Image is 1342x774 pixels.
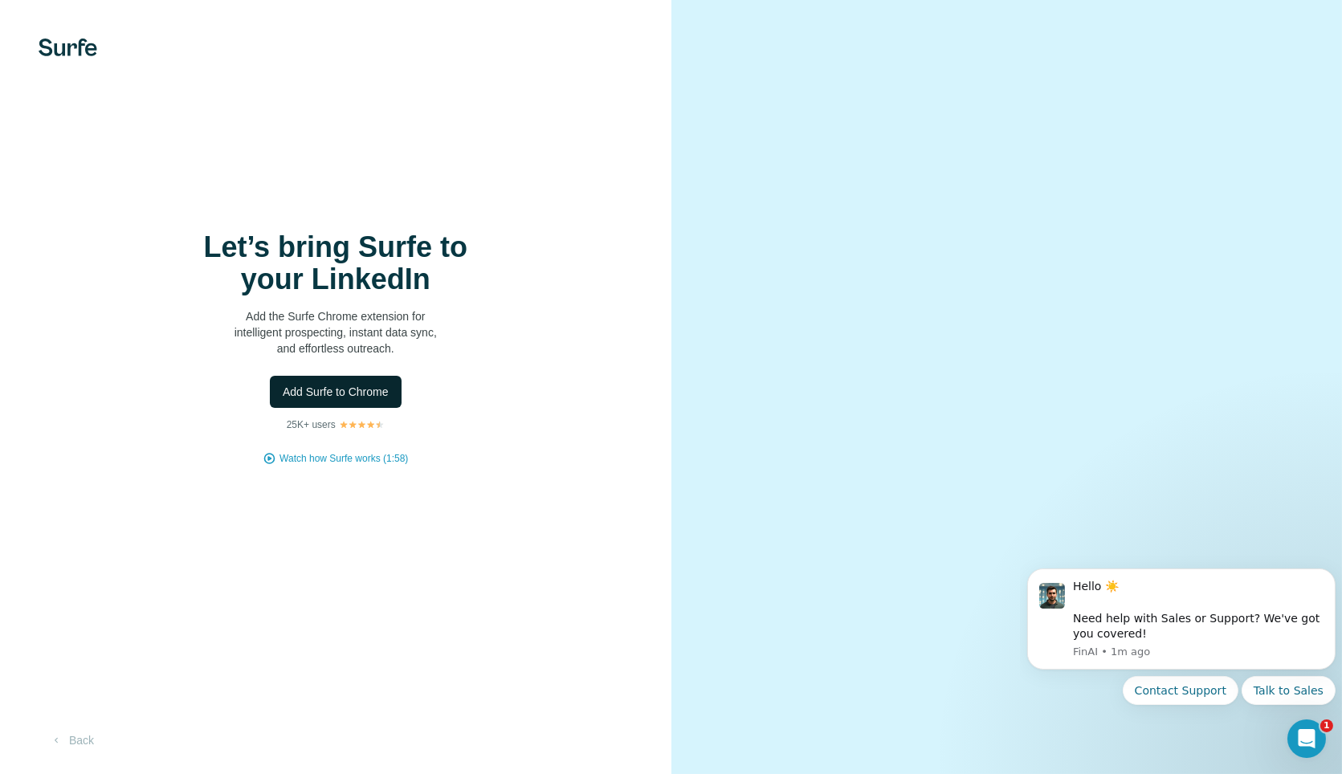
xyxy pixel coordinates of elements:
[1021,549,1342,766] iframe: Intercom notifications message
[1287,719,1326,758] iframe: Intercom live chat
[279,451,408,466] button: Watch how Surfe works (1:58)
[283,384,389,400] span: Add Surfe to Chrome
[175,231,496,295] h1: Let’s bring Surfe to your LinkedIn
[175,308,496,356] p: Add the Surfe Chrome extension for intelligent prospecting, instant data sync, and effortless out...
[39,726,105,755] button: Back
[339,420,385,430] img: Rating Stars
[287,418,336,432] p: 25K+ users
[1320,719,1333,732] span: 1
[270,376,402,408] button: Add Surfe to Chrome
[39,39,97,56] img: Surfe's logo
